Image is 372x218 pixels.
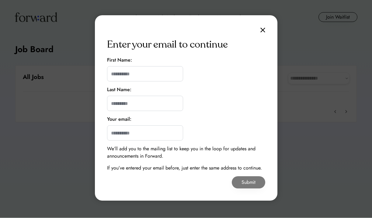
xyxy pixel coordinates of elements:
div: First Name: [107,56,132,64]
div: Last Name: [107,86,131,93]
div: We’ll add you to the mailing list to keep you in the loop for updates and announcements in Forward. [107,145,265,160]
img: close.svg [260,27,265,33]
div: If you’ve entered your email before, just enter the same address to continue. [107,164,262,172]
button: Submit [232,176,265,188]
div: Your email: [107,116,131,123]
div: Enter your email to continue [107,37,228,52]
